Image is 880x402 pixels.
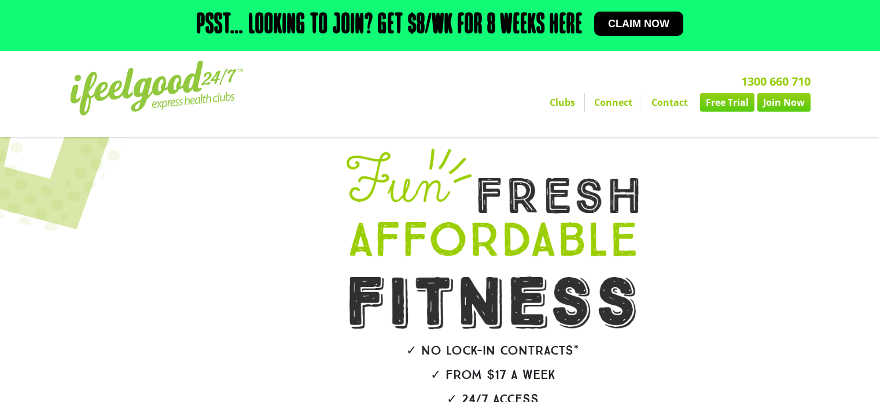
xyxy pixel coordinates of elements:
[700,93,754,112] a: Free Trial
[741,73,811,89] a: 1300 660 710
[333,93,811,112] nav: Menu
[594,12,683,36] a: Claim now
[540,93,584,112] a: Clubs
[642,93,697,112] a: Contact
[608,19,669,29] span: Claim now
[197,12,583,39] h2: Psst… Looking to join? Get $8/wk for 8 weeks here
[314,344,672,357] h2: ✓ No lock-in contracts*
[757,93,811,112] a: Join Now
[585,93,642,112] a: Connect
[314,368,672,381] h2: ✓ From $17 a week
